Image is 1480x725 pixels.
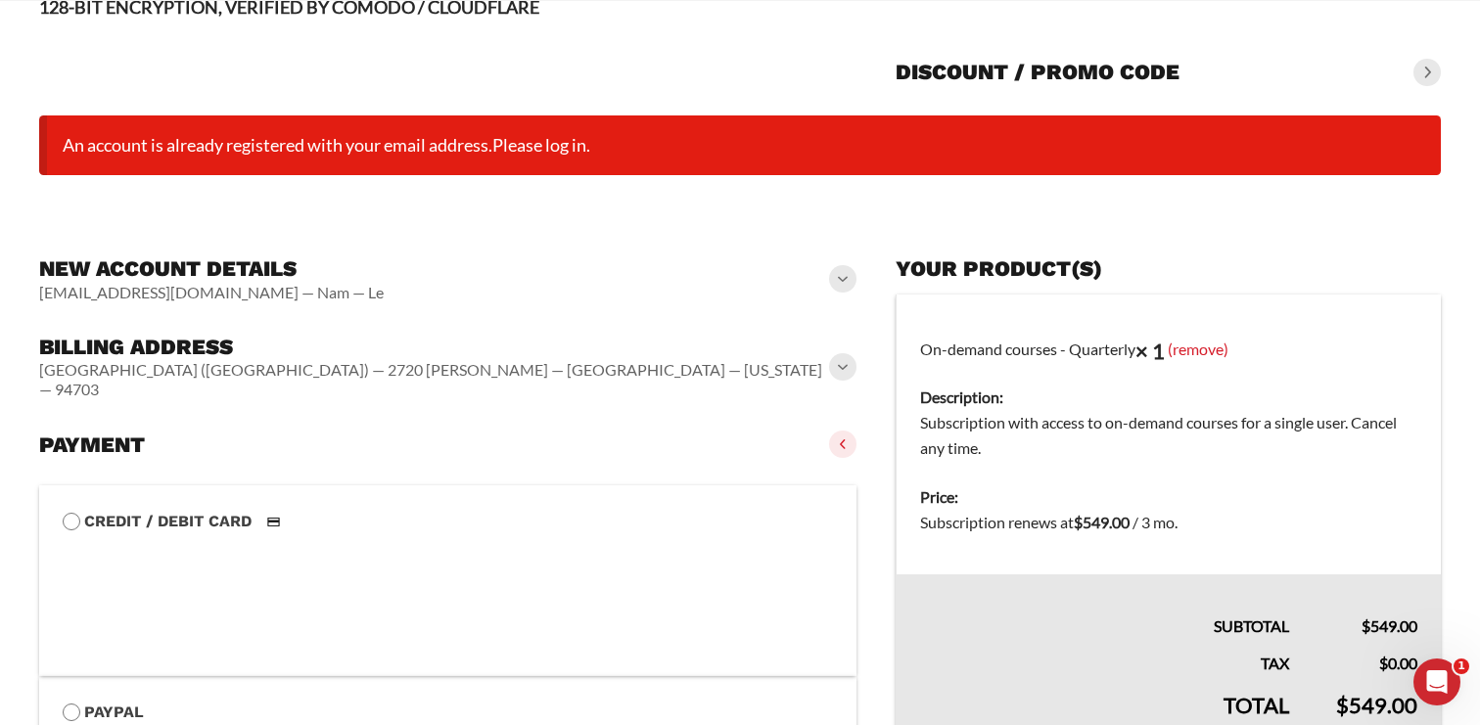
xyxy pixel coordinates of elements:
[1413,658,1460,705] iframe: Intercom live chat
[920,513,1178,531] span: Subscription renews at .
[1074,513,1130,531] bdi: 549.00
[1168,340,1228,358] a: (remove)
[1135,338,1165,364] strong: × 1
[63,700,833,725] label: PayPal
[920,385,1417,410] dt: Description:
[39,283,384,302] vaadin-horizontal-layout: [EMAIL_ADDRESS][DOMAIN_NAME] — Nam — Le
[1362,616,1417,635] bdi: 549.00
[897,295,1441,473] td: On-demand courses - Quarterly
[39,431,145,459] h3: Payment
[255,510,292,533] img: Credit / Debit Card
[39,334,833,361] h3: Billing address
[1454,658,1469,674] span: 1
[63,513,80,530] input: Credit / Debit CardCredit / Debit Card
[896,59,1179,86] h3: Discount / promo code
[59,530,829,652] iframe: Secure payment input frame
[897,574,1313,639] th: Subtotal
[1379,654,1417,672] bdi: 0.00
[63,703,80,721] input: PayPal
[1133,513,1175,531] span: / 3 mo
[920,410,1417,461] dd: Subscription with access to on-demand courses for a single user. Cancel any time.
[63,509,833,534] label: Credit / Debit Card
[1336,692,1417,718] bdi: 549.00
[1362,616,1370,635] span: $
[39,360,833,399] vaadin-horizontal-layout: [GEOGRAPHIC_DATA] ([GEOGRAPHIC_DATA]) — 2720 [PERSON_NAME] — [GEOGRAPHIC_DATA] — [US_STATE] — 94703
[897,639,1313,676] th: Tax
[920,484,1417,510] dt: Price:
[1379,654,1388,672] span: $
[492,134,590,156] a: Please log in.
[1074,513,1083,531] span: $
[1336,692,1349,718] span: $
[39,115,1441,175] li: An account is already registered with your email address.
[39,255,384,283] h3: New account details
